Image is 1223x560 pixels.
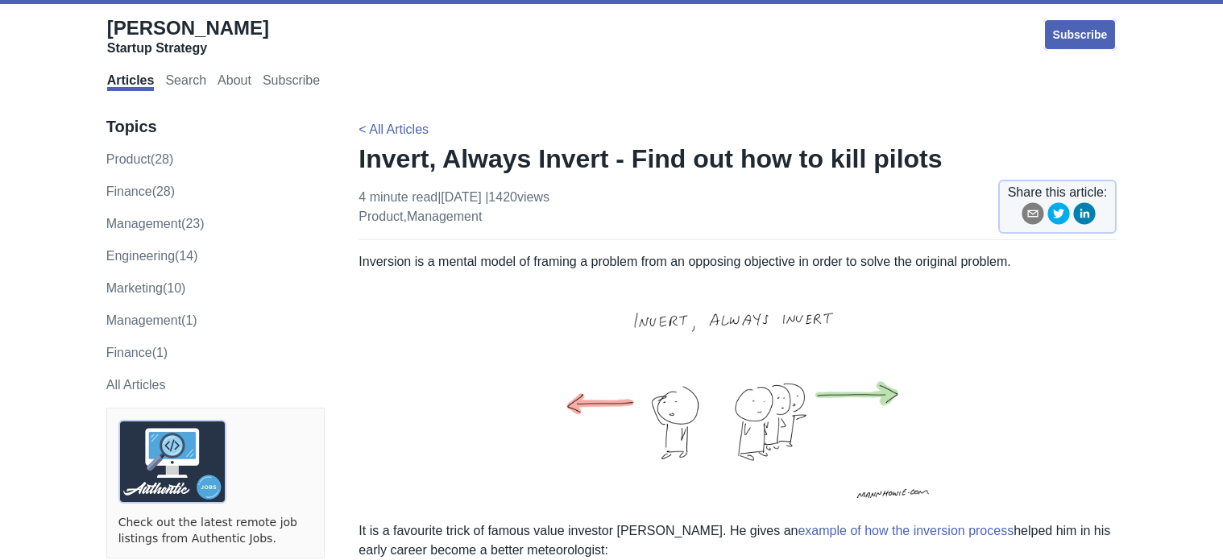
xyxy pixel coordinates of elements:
[514,272,961,521] img: inversion
[118,420,226,504] img: ads via Carbon
[359,122,429,136] a: < All Articles
[118,515,313,546] a: Check out the latest remote job listings from Authentic Jobs.
[1043,19,1117,51] a: Subscribe
[106,346,168,359] a: Finance(1)
[106,152,174,166] a: product(28)
[106,117,325,137] h3: Topics
[107,16,269,56] a: [PERSON_NAME]Startup Strategy
[106,249,198,263] a: engineering(14)
[106,217,205,230] a: management(23)
[359,252,1117,560] p: Inversion is a mental model of framing a problem from an opposing objective in order to solve the...
[485,190,549,204] span: | 1420 views
[359,209,403,223] a: product
[798,524,1014,537] a: example of how the inversion process
[1073,202,1096,230] button: linkedin
[1008,183,1108,202] span: Share this article:
[407,209,482,223] a: management
[107,73,155,91] a: Articles
[106,281,186,295] a: marketing(10)
[1022,202,1044,230] button: email
[106,185,175,198] a: finance(28)
[1047,202,1070,230] button: twitter
[107,40,269,56] div: Startup Strategy
[106,378,166,392] a: All Articles
[107,17,269,39] span: [PERSON_NAME]
[218,73,251,91] a: About
[106,313,197,327] a: Management(1)
[359,143,1117,175] h1: Invert, Always Invert - Find out how to kill pilots
[165,73,206,91] a: Search
[263,73,320,91] a: Subscribe
[359,188,549,226] p: 4 minute read | [DATE] ,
